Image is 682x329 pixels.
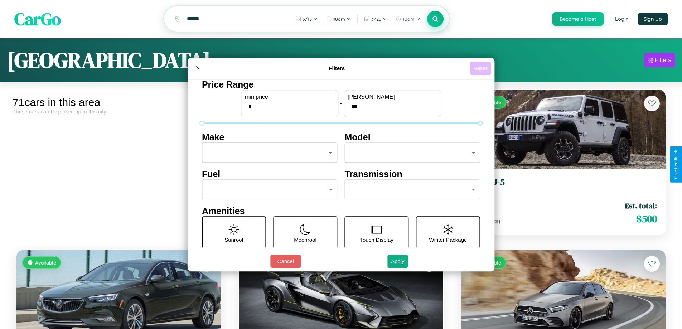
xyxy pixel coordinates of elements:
[470,177,657,195] a: Jeep CJ-52020
[392,13,424,25] button: 10am
[13,96,224,108] div: 71 cars in this area
[202,169,338,179] h4: Fuel
[14,7,61,31] span: CarGo
[7,45,211,75] h1: [GEOGRAPHIC_DATA]
[340,98,342,108] p: -
[333,16,345,22] span: 10am
[638,13,668,25] button: Sign Up
[35,260,56,266] span: Available
[387,255,408,268] button: Apply
[673,150,678,179] div: Give Feedback
[323,13,354,25] button: 10am
[202,132,338,142] h4: Make
[361,13,391,25] button: 3/25
[13,108,224,115] div: These cars can be picked up in this city.
[292,13,321,25] button: 3/15
[552,12,604,26] button: Become a Host
[371,16,381,22] span: 3 / 25
[470,62,491,75] button: Reset
[403,16,415,22] span: 10am
[204,65,470,71] h4: Filters
[348,94,437,100] label: [PERSON_NAME]
[636,212,657,226] span: $ 500
[345,169,480,179] h4: Transmission
[625,200,657,211] span: Est. total:
[655,57,671,64] div: Filters
[202,79,480,90] h4: Price Range
[345,132,480,142] h4: Model
[609,13,634,25] button: Login
[644,53,675,67] button: Filters
[270,255,301,268] button: Cancel
[470,177,657,188] h3: Jeep CJ-5
[303,16,312,22] span: 3 / 15
[294,235,316,245] p: Moonroof
[429,235,467,245] p: Winter Package
[202,206,480,216] h4: Amenities
[224,235,243,245] p: Sunroof
[245,94,334,100] label: min price
[360,235,393,245] p: Touch Display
